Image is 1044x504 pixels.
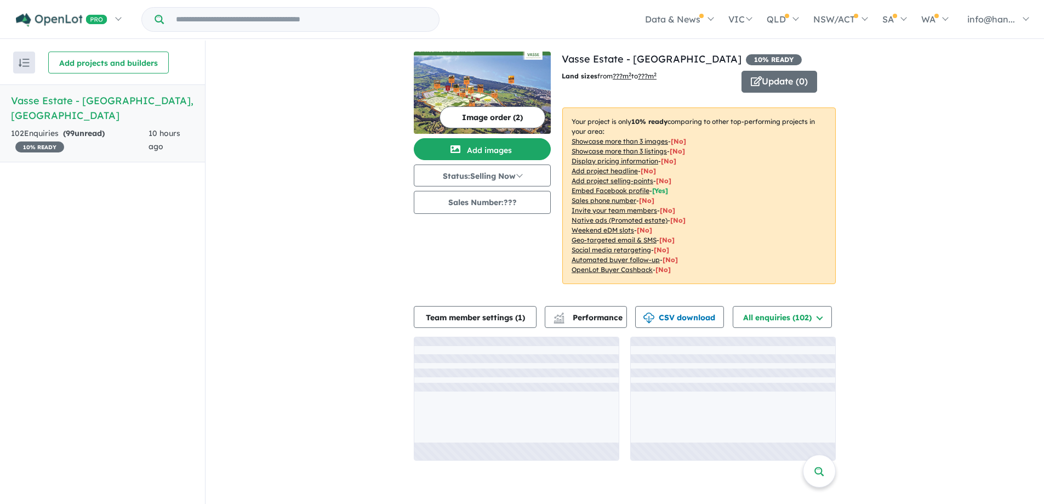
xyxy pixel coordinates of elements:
[572,177,653,185] u: Add project selling-points
[562,71,733,82] p: from
[48,52,169,73] button: Add projects and builders
[572,265,653,274] u: OpenLot Buyer Cashback
[629,71,631,77] sup: 2
[631,117,668,126] b: 10 % ready
[572,137,668,145] u: Showcase more than 3 images
[741,71,817,93] button: Update (0)
[414,52,551,134] img: Vasse Estate - Kealy
[572,216,668,224] u: Native ads (Promoted estate)
[414,191,551,214] button: Sales Number:???
[572,147,667,155] u: Showcase more than 3 listings
[414,138,551,160] button: Add images
[572,157,658,165] u: Display pricing information
[670,147,685,155] span: [ No ]
[572,196,636,205] u: Sales phone number
[66,128,75,138] span: 99
[16,13,107,27] img: Openlot PRO Logo White
[15,141,64,152] span: 10 % READY
[660,206,675,214] span: [ No ]
[149,128,180,151] span: 10 hours ago
[659,236,675,244] span: [No]
[639,196,654,205] span: [ No ]
[554,316,564,323] img: bar-chart.svg
[654,71,657,77] sup: 2
[661,157,676,165] span: [ No ]
[638,72,657,80] u: ???m
[562,107,836,284] p: Your project is only comparing to other top-performing projects in your area: - - - - - - - - - -...
[11,93,194,123] h5: Vasse Estate - [GEOGRAPHIC_DATA] , [GEOGRAPHIC_DATA]
[554,313,564,319] img: line-chart.svg
[572,186,649,195] u: Embed Facebook profile
[654,246,669,254] span: [No]
[545,306,627,328] button: Performance
[671,137,686,145] span: [ No ]
[572,226,634,234] u: Weekend eDM slots
[635,306,724,328] button: CSV download
[641,167,656,175] span: [ No ]
[670,216,686,224] span: [No]
[562,53,741,65] a: Vasse Estate - [GEOGRAPHIC_DATA]
[746,54,802,65] span: 10 % READY
[414,306,537,328] button: Team member settings (1)
[967,14,1015,25] span: info@han...
[19,59,30,67] img: sort.svg
[166,8,437,31] input: Try estate name, suburb, builder or developer
[440,106,545,128] button: Image order (2)
[652,186,668,195] span: [ Yes ]
[663,256,678,264] span: [No]
[631,72,657,80] span: to
[555,313,623,322] span: Performance
[572,206,657,214] u: Invite your team members
[572,246,651,254] u: Social media retargeting
[655,265,671,274] span: [No]
[656,177,671,185] span: [ No ]
[562,72,597,80] b: Land sizes
[733,306,832,328] button: All enquiries (102)
[11,127,149,154] div: 102 Enquir ies
[613,72,631,80] u: ??? m
[63,128,105,138] strong: ( unread)
[637,226,652,234] span: [No]
[572,236,657,244] u: Geo-targeted email & SMS
[643,313,654,324] img: download icon
[572,167,638,175] u: Add project headline
[414,165,551,186] button: Status:Selling Now
[572,256,660,264] u: Automated buyer follow-up
[518,313,522,322] span: 1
